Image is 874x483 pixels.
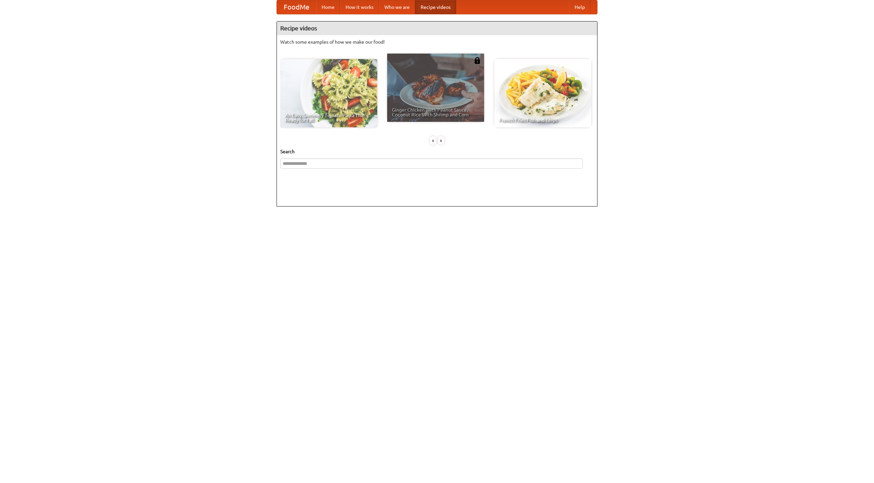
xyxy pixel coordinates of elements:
[280,148,594,155] h5: Search
[499,118,587,123] span: French Fries Fish and Chips
[430,136,436,145] div: «
[379,0,415,14] a: Who we are
[569,0,590,14] a: Help
[494,59,591,127] a: French Fries Fish and Chips
[474,57,481,64] img: 483408.png
[340,0,379,14] a: How it works
[285,113,372,123] span: An Easy, Summery Tomato Pasta That's Ready for Fall
[316,0,340,14] a: Home
[277,0,316,14] a: FoodMe
[280,59,377,127] a: An Easy, Summery Tomato Pasta That's Ready for Fall
[280,39,594,45] p: Watch some examples of how we make our food!
[277,22,597,35] h4: Recipe videos
[415,0,456,14] a: Recipe videos
[438,136,444,145] div: »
